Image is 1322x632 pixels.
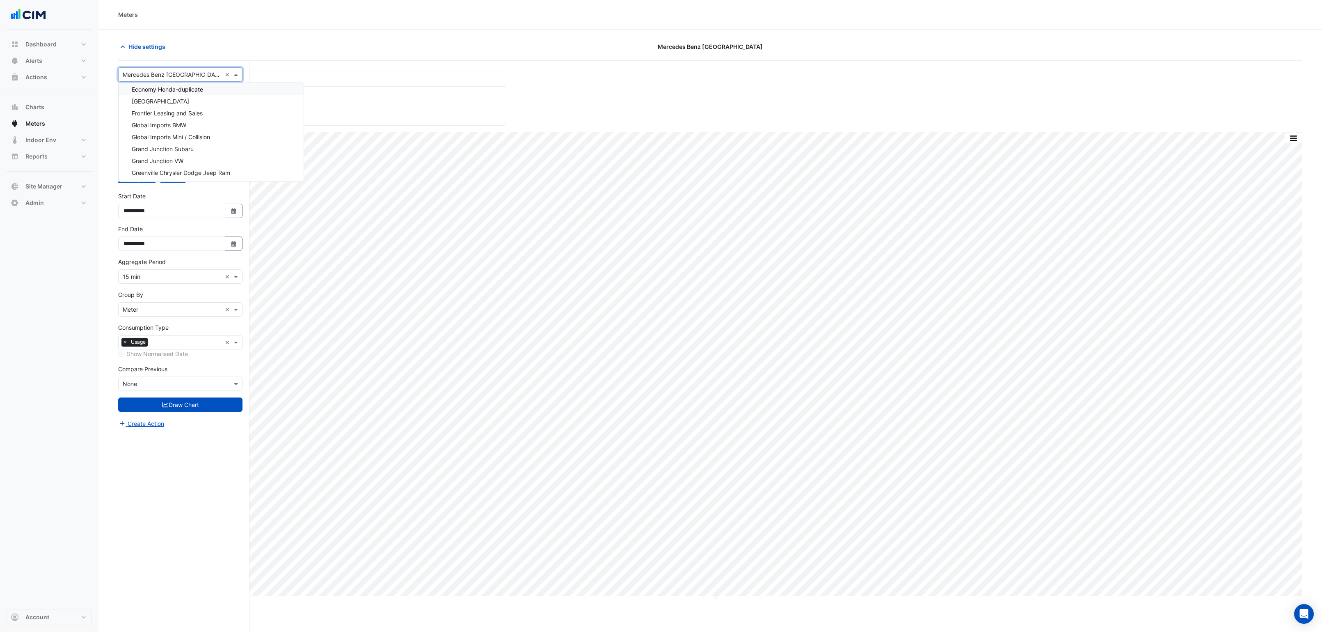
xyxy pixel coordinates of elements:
[121,338,129,346] span: ×
[11,73,19,81] app-icon: Actions
[25,120,45,128] span: Meters
[1285,133,1301,143] button: More Options
[10,7,47,23] img: Company Logo
[25,136,56,144] span: Indoor Env
[118,398,242,412] button: Draw Chart
[1294,604,1314,624] div: Open Intercom Messenger
[118,83,304,182] ng-dropdown-panel: Options list
[25,182,62,191] span: Site Manager
[132,98,189,105] span: [GEOGRAPHIC_DATA]
[118,257,166,266] label: Aggregate Period
[118,192,146,200] label: Start Date
[127,349,188,358] label: Show Normalised Data
[7,99,92,115] button: Charts
[7,53,92,69] button: Alerts
[658,42,763,51] span: Mercedes Benz [GEOGRAPHIC_DATA]
[11,57,19,65] app-icon: Alerts
[132,122,186,129] span: Global Imports BMW
[7,195,92,211] button: Admin
[125,93,499,102] div: ([DATE] )
[7,178,92,195] button: Site Manager
[132,86,203,93] span: Economy Honda-duplicate
[25,199,44,207] span: Admin
[128,42,165,51] span: Hide settings
[132,169,230,176] span: Greenville Chrysler Dodge Jeep Ram
[132,181,199,188] span: HQ [GEOGRAPHIC_DATA]
[7,132,92,148] button: Indoor Env
[132,133,210,140] span: Global Imports Mini / Collision
[230,207,238,214] fa-icon: Select Date
[11,199,19,207] app-icon: Admin
[25,57,42,65] span: Alerts
[118,419,165,428] button: Create Action
[25,613,49,621] span: Account
[118,39,171,54] button: Hide settings
[7,609,92,625] button: Account
[118,10,138,19] div: Meters
[11,182,19,191] app-icon: Site Manager
[225,272,232,281] span: Clear
[11,103,19,111] app-icon: Charts
[230,240,238,247] fa-icon: Select Date
[132,157,183,164] span: Grand Junction VW
[119,71,506,87] div: Current Period Total
[11,120,19,128] app-icon: Meters
[11,40,19,48] app-icon: Dashboard
[7,69,92,85] button: Actions
[225,338,232,347] span: Clear
[118,225,143,233] label: End Date
[125,105,498,115] div: 101,431 kWh
[25,40,57,48] span: Dashboard
[118,323,169,332] label: Consumption Type
[129,338,148,346] span: Usage
[25,103,44,111] span: Charts
[11,136,19,144] app-icon: Indoor Env
[7,115,92,132] button: Meters
[225,70,232,79] span: Clear
[225,305,232,314] span: Clear
[25,152,48,161] span: Reports
[132,145,194,152] span: Grand Junction Subaru
[25,73,47,81] span: Actions
[7,148,92,165] button: Reports
[118,290,143,299] label: Group By
[132,110,203,117] span: Frontier Leasing and Sales
[118,349,242,358] div: Selected meters/streams do not support normalisation
[118,365,167,373] label: Compare Previous
[7,36,92,53] button: Dashboard
[11,152,19,161] app-icon: Reports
